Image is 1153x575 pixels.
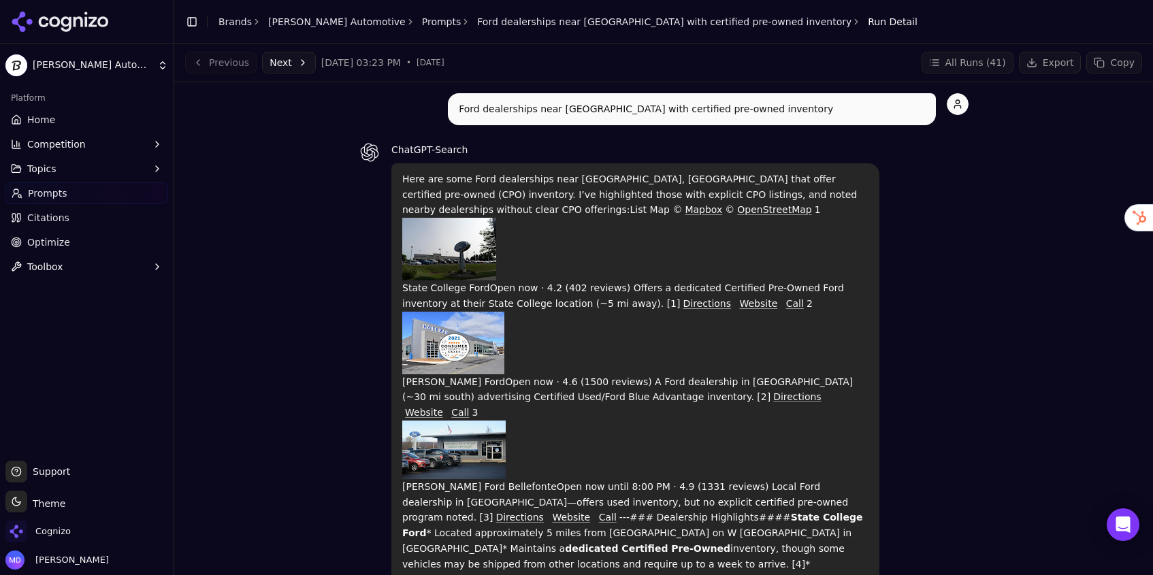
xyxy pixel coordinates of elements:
span: Optimize [27,235,70,249]
button: Open user button [5,551,109,570]
a: Website [552,512,590,523]
span: [DATE] 03:23 PM [321,56,401,69]
button: Open organization switcher [5,521,71,542]
nav: breadcrumb [218,15,917,29]
button: Next [262,52,316,73]
span: [PERSON_NAME] [30,554,109,566]
span: Prompts [28,186,67,200]
a: Citations [5,207,168,229]
img: Cognizo [5,521,27,542]
span: Support [27,465,70,478]
a: Call [451,407,469,418]
a: Directions [773,391,822,402]
span: Topics [27,162,56,176]
a: Directions [496,512,544,523]
div: Open Intercom Messenger [1107,508,1139,541]
a: Home [5,109,168,131]
span: ChatGPT-Search [391,144,468,155]
span: Toolbox [27,260,63,274]
strong: dedicated Certified Pre‑Owned [565,543,730,554]
a: Call [786,298,804,309]
a: Optimize [5,231,168,253]
button: Topics [5,158,168,180]
span: Home [27,113,55,127]
a: Website [405,407,443,418]
button: All Runs (41) [922,52,1013,73]
a: Ford dealerships near [GEOGRAPHIC_DATA] with certified pre-owned inventory [477,15,851,29]
img: Stuckey Automotive [5,54,27,76]
a: Prompts [5,182,168,204]
div: Platform [5,87,168,109]
img: Hoffman Ford [402,312,504,374]
span: Citations [27,211,69,225]
a: [PERSON_NAME] Automotive [268,15,406,29]
span: Run Detail [868,15,917,29]
span: [DATE] [417,57,444,68]
span: Competition [27,137,86,151]
a: Call [599,512,617,523]
button: Export [1019,52,1082,73]
span: Cognizo [35,525,71,538]
a: Prompts [422,15,461,29]
span: Theme [27,498,65,509]
a: Brands [218,16,252,27]
button: Toolbox [5,256,168,278]
a: Website [739,298,777,309]
a: OpenStreetMap [737,204,811,215]
img: Melissa Dowd [5,551,25,570]
button: Copy [1086,52,1142,73]
a: Directions [683,298,731,309]
img: State College Ford [402,218,496,280]
p: Ford dealerships near [GEOGRAPHIC_DATA] with certified pre-owned inventory [459,101,925,117]
img: Stuckey Ford Bellefonte [402,421,506,479]
button: Competition [5,133,168,155]
span: • [406,57,411,68]
span: [PERSON_NAME] Automotive [33,59,152,71]
a: Mapbox [685,204,722,215]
